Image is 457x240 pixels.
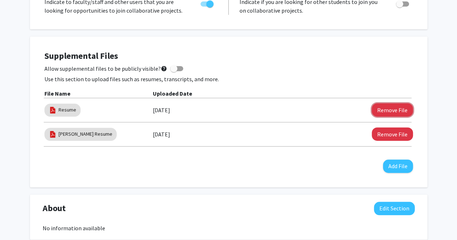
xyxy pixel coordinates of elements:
[383,160,413,173] button: Add File
[372,103,413,117] button: Remove Resume File
[374,202,415,215] button: Edit About
[44,75,413,83] p: Use this section to upload files such as resumes, transcripts, and more.
[5,208,31,235] iframe: Chat
[153,90,192,97] b: Uploaded Date
[59,130,112,138] a: [PERSON_NAME] Resume
[44,64,167,73] span: Allow supplemental files to be publicly visible?
[59,106,76,114] a: Resume
[49,130,57,138] img: pdf_icon.png
[153,104,170,116] label: [DATE]
[153,128,170,140] label: [DATE]
[44,51,413,61] h4: Supplemental Files
[49,106,57,114] img: pdf_icon.png
[43,202,66,215] span: About
[43,224,415,232] div: No information available
[161,64,167,73] mat-icon: help
[44,90,70,97] b: File Name
[372,127,413,141] button: Remove Nkechi Aneke Resume File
